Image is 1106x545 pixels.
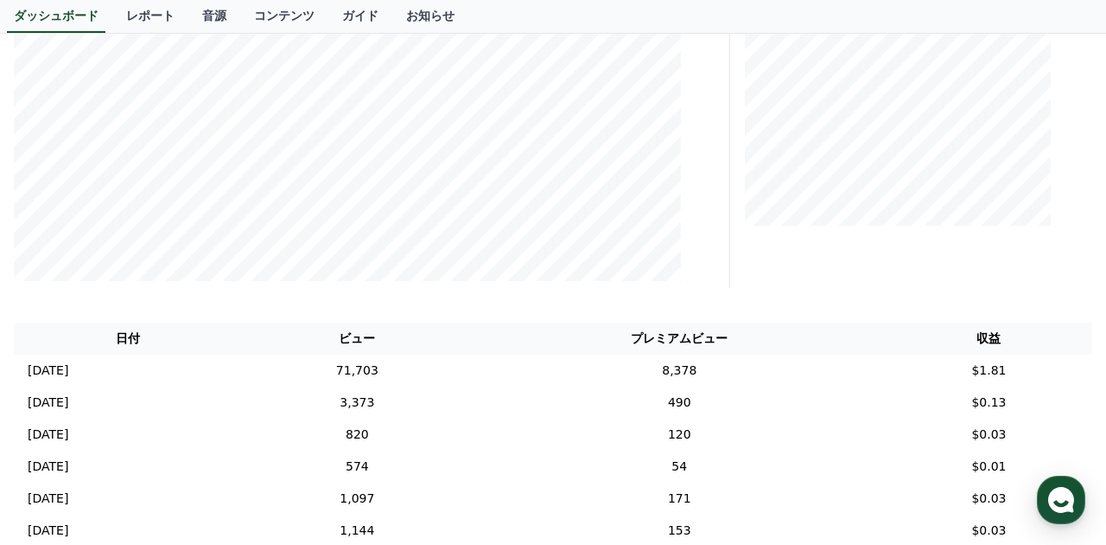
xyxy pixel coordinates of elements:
p: [DATE] [28,458,68,476]
td: 71,703 [241,355,474,387]
p: [DATE] [28,426,68,444]
td: 574 [241,451,474,483]
a: 設定 [223,401,332,445]
span: チャット [148,428,189,442]
td: 54 [474,451,886,483]
th: 収益 [886,323,1092,355]
td: 8,378 [474,355,886,387]
td: 171 [474,483,886,515]
td: $0.13 [886,387,1092,419]
td: 490 [474,387,886,419]
a: ホーム [5,401,114,445]
td: 120 [474,419,886,451]
td: $0.03 [886,419,1092,451]
p: [DATE] [28,522,68,540]
th: 日付 [14,323,241,355]
td: 820 [241,419,474,451]
span: 設定 [267,427,288,441]
td: $0.03 [886,483,1092,515]
p: [DATE] [28,490,68,508]
td: $1.81 [886,355,1092,387]
th: プレミアムビュー [474,323,886,355]
a: チャット [114,401,223,445]
th: ビュー [241,323,474,355]
td: $0.01 [886,451,1092,483]
td: 3,373 [241,387,474,419]
td: 1,097 [241,483,474,515]
p: [DATE] [28,394,68,412]
span: ホーム [44,427,75,441]
p: [DATE] [28,362,68,380]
